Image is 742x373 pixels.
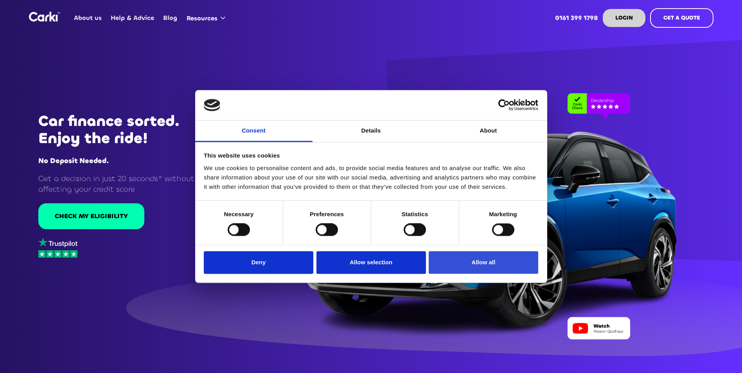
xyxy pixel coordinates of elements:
[316,251,426,274] button: Allow selection
[402,211,428,217] strong: Statistics
[182,3,233,33] div: Resources
[313,120,430,142] a: Details
[204,251,313,274] button: Deny
[429,251,538,274] button: Allow all
[555,14,598,22] strong: 0161 399 1798
[663,14,700,22] strong: GET A QUOTE
[195,120,313,142] a: Consent
[650,8,713,28] a: GET A QUOTE
[55,212,128,221] div: CHECK MY ELIGIBILITY
[38,238,77,247] img: trustpilot
[615,14,633,22] strong: LOGIN
[470,99,538,111] a: Usercentrics Cookiebot - opens in a new window
[187,14,217,23] div: Resources
[310,211,344,217] strong: Preferences
[38,250,77,258] img: stars
[204,99,220,111] img: logo
[489,211,517,217] strong: Marketing
[106,3,159,33] a: Help & Advice
[29,12,60,22] a: home
[550,3,602,33] a: 0161 399 1798
[430,120,547,142] a: About
[159,3,182,33] a: Blog
[224,211,254,217] strong: Necessary
[38,156,109,165] strong: No Deposit Needed.
[38,203,144,229] a: CHECK MY ELIGIBILITY
[38,173,214,195] p: Get a decision in just 20 seconds* without affecting your credit score
[204,151,538,161] div: This website uses cookies
[603,9,645,27] a: LOGIN
[70,3,106,33] a: About us
[29,12,60,22] img: Logo
[38,113,214,147] h1: Car finance sorted. Enjoy the ride!
[204,163,538,192] div: We use cookies to personalise content and ads, to provide social media features and to analyse ou...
